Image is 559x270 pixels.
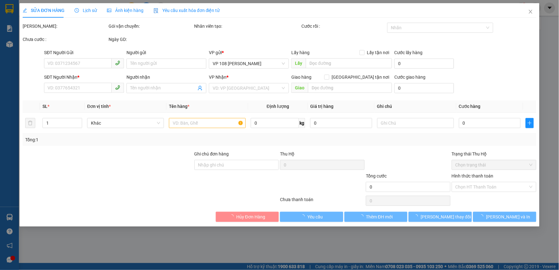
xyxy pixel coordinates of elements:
div: Trạng thái Thu Hộ [452,150,536,157]
span: Thêm ĐH mới [366,213,393,220]
button: [PERSON_NAME] thay đổi [409,212,472,222]
div: Gói vận chuyển: [109,23,193,30]
span: Yêu cầu [307,213,323,220]
div: SĐT Người Nhận [44,74,124,81]
div: SĐT Người Gửi [44,49,124,56]
label: Hình thức thanh toán [452,173,494,178]
span: Định lượng [267,104,289,109]
span: Chọn trạng thái [456,160,533,170]
span: close [528,9,533,14]
span: phone [115,60,120,65]
span: Lịch sử [75,8,97,13]
span: Cước hàng [459,104,481,109]
span: Giao [292,83,308,93]
div: Tổng: 1 [25,136,216,143]
input: Ghi Chú [377,118,454,128]
span: plus [526,121,533,126]
span: VP 108 Lê Hồng Phong - Vũng Tàu [213,59,285,68]
input: Ghi chú đơn hàng [194,160,279,170]
div: Chưa cước : [23,36,107,43]
span: loading [479,214,486,219]
div: Cước rồi : [302,23,386,30]
span: Tổng cước [366,173,387,178]
span: SỬA ĐƠN HÀNG [23,8,64,13]
input: VD: Bàn, Ghế [169,118,246,128]
button: delete [25,118,35,128]
button: plus [526,118,534,128]
span: VP Nhận [209,75,227,80]
span: loading [229,214,236,219]
span: phone [115,85,120,90]
span: picture [107,8,111,13]
span: SL [42,104,48,109]
input: Cước giao hàng [394,83,454,93]
div: [PERSON_NAME]: [23,23,107,30]
div: Ngày GD: [109,36,193,43]
label: Ghi chú đơn hàng [194,151,229,156]
span: user-add [198,86,203,91]
span: [PERSON_NAME] thay đổi [421,213,471,220]
span: loading [414,214,421,219]
span: [GEOGRAPHIC_DATA] tận nơi [329,74,392,81]
span: Giao hàng [292,75,312,80]
span: loading [359,214,366,219]
th: Ghi chú [375,100,456,113]
span: clock-circle [75,8,79,13]
span: Thu Hộ [280,151,294,156]
div: VP gửi [209,49,289,56]
label: Cước giao hàng [394,75,426,80]
span: Lấy tận nơi [365,49,392,56]
span: edit [23,8,27,13]
button: Hủy Đơn Hàng [216,212,279,222]
span: Khác [91,118,160,128]
span: Hủy Đơn Hàng [236,213,265,220]
span: Giá trị hàng [310,104,333,109]
span: Tên hàng [169,104,189,109]
img: icon [154,8,159,13]
span: loading [300,214,307,219]
input: Dọc đường [306,58,392,68]
button: [PERSON_NAME] và In [473,212,536,222]
div: Chưa thanh toán [279,196,365,207]
span: Ảnh kiện hàng [107,8,143,13]
span: [PERSON_NAME] và In [486,213,530,220]
label: Cước lấy hàng [394,50,423,55]
input: Cước lấy hàng [394,59,454,69]
input: Dọc đường [308,83,392,93]
div: Nhân viên tạo: [194,23,300,30]
button: Thêm ĐH mới [344,212,408,222]
span: Lấy hàng [292,50,310,55]
span: Đơn vị tính [87,104,111,109]
span: Yêu cầu xuất hóa đơn điện tử [154,8,220,13]
span: kg [299,118,305,128]
div: Người nhận [126,74,206,81]
button: Yêu cầu [280,212,344,222]
div: Người gửi [126,49,206,56]
span: Lấy [292,58,306,68]
button: Close [522,3,539,21]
